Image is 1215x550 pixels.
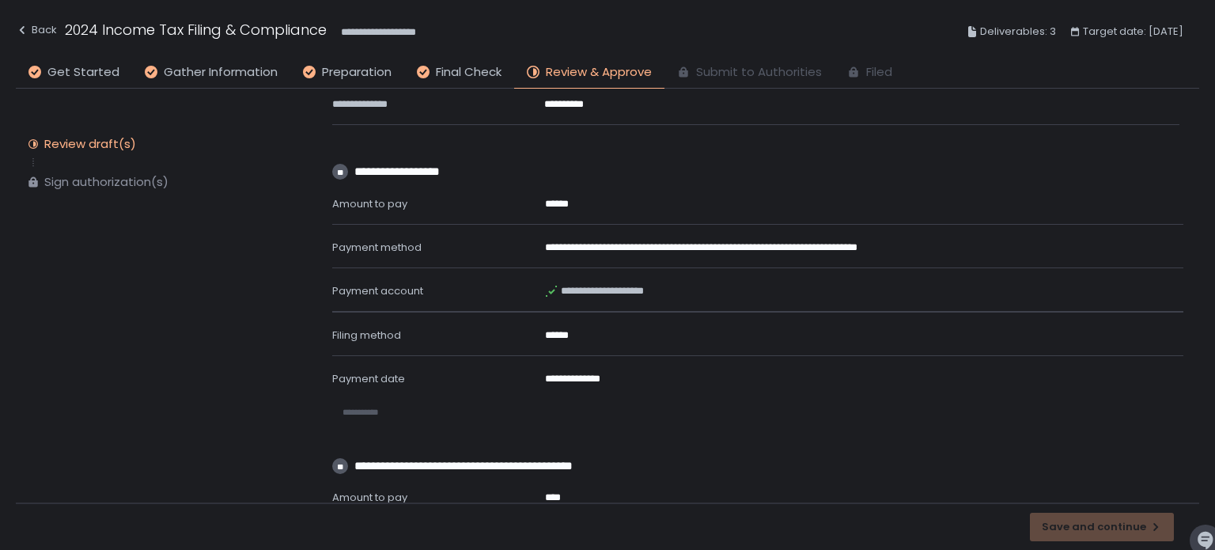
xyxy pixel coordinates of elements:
[980,22,1056,41] span: Deliverables: 3
[1083,22,1183,41] span: Target date: [DATE]
[164,63,278,82] span: Gather Information
[44,174,168,190] div: Sign authorization(s)
[44,136,136,152] div: Review draft(s)
[696,63,822,82] span: Submit to Authorities
[332,328,401,343] span: Filing method
[332,283,423,298] span: Payment account
[546,63,652,82] span: Review & Approve
[47,63,119,82] span: Get Started
[332,240,422,255] span: Payment method
[332,371,405,386] span: Payment date
[65,19,327,40] h1: 2024 Income Tax Filing & Compliance
[332,196,407,211] span: Amount to pay
[322,63,392,82] span: Preparation
[16,21,57,40] div: Back
[16,19,57,45] button: Back
[436,63,502,82] span: Final Check
[332,490,407,505] span: Amount to pay
[866,63,892,82] span: Filed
